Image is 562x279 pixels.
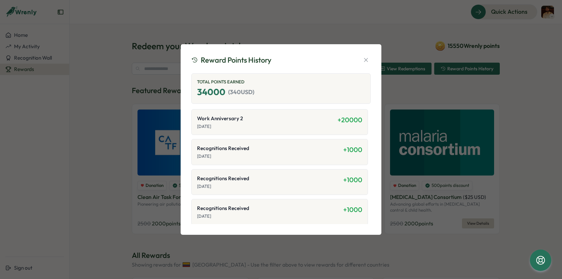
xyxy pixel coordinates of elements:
[343,205,362,214] span: + 1000
[197,205,249,212] span: Recognitions Received
[197,145,249,152] span: Recognitions Received
[197,115,243,122] span: Work Anniversary 2
[197,184,343,190] p: [DATE]
[343,176,362,184] span: + 1000
[197,153,343,159] p: [DATE]
[197,86,365,98] p: 34000
[197,79,365,85] p: Total Points Earned
[228,88,254,96] span: ( 340 USD)
[338,116,362,124] span: + 20000
[197,124,338,130] p: [DATE]
[197,175,249,182] span: Recognitions Received
[197,213,343,219] p: [DATE]
[191,55,271,65] div: Reward Points History
[343,145,362,154] span: + 1000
